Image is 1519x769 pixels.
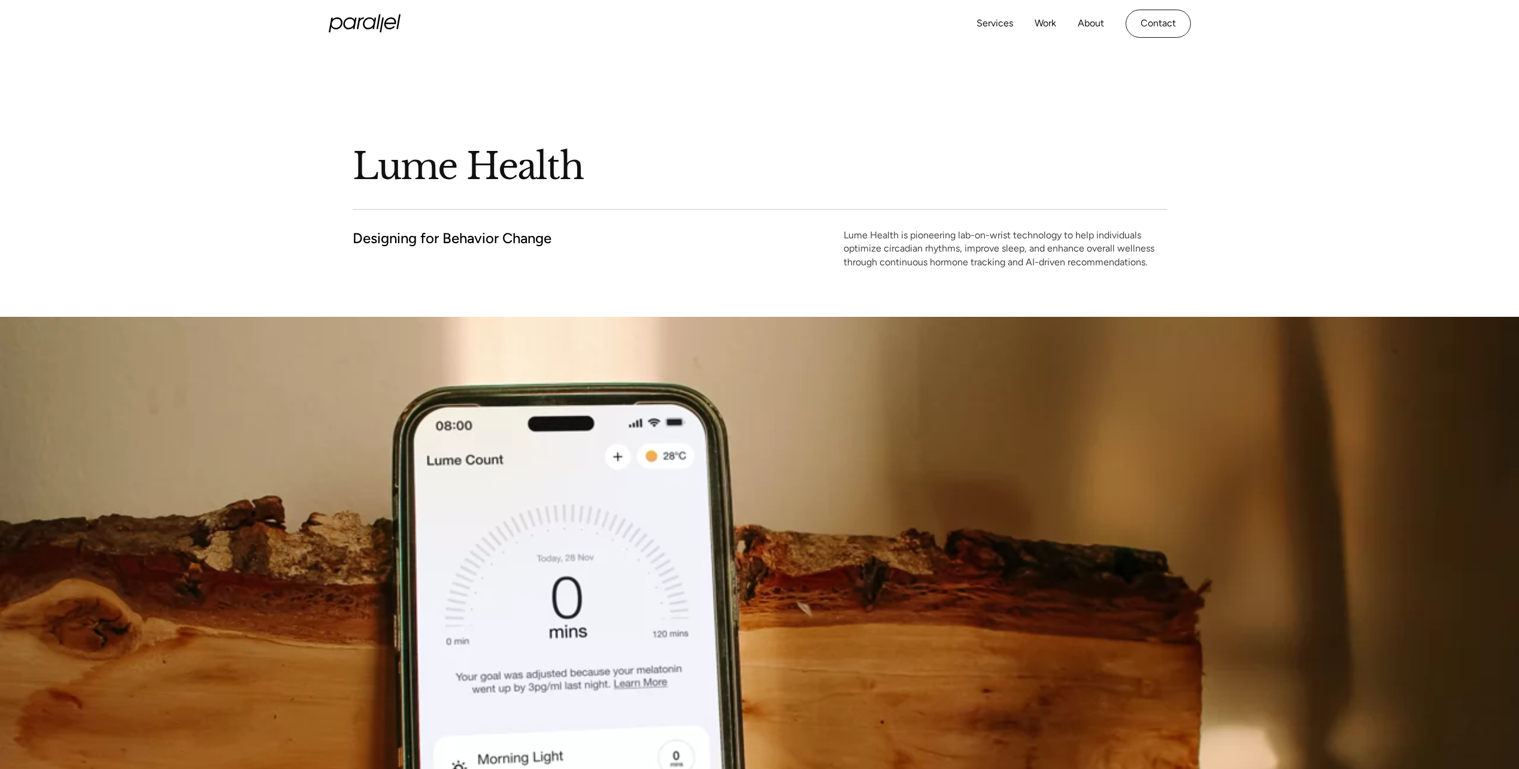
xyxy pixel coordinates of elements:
p: Lume Health is pioneering lab-on-wrist technology to help individuals optimize circadian rhythms,... [844,229,1167,269]
a: Work [1035,15,1056,32]
h2: Designing for Behavior Change [353,229,551,247]
a: home [329,14,401,32]
a: About [1078,15,1104,32]
h1: Lume Health [353,143,1167,190]
a: Services [977,15,1013,32]
a: Contact [1126,10,1191,38]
